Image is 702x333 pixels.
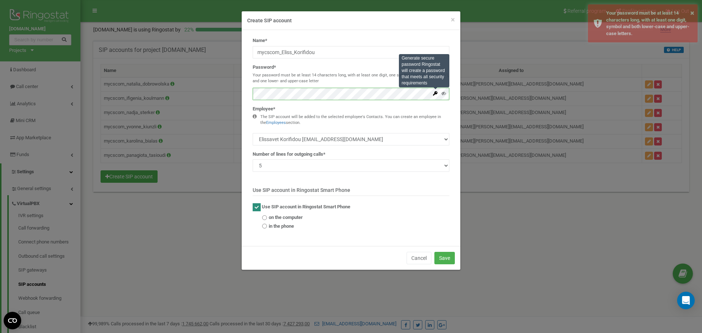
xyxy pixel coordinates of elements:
label: Number of lines for outgoing calls* [253,151,325,158]
button: Cancel [407,252,431,264]
div: Your password must be at least 14 characters long, with at least one digit, symbol and both lower... [606,10,692,37]
p: Use SIP account in Ringostat Smart Phone [253,186,449,196]
button: Save [434,252,455,264]
label: Employee* [253,106,275,113]
span: × [451,15,455,24]
a: Employees [266,120,286,125]
div: Open Intercom Messenger [677,292,695,309]
span: Use SIP account in Ringostat Smart Phone [262,204,350,210]
label: Password* [253,64,276,71]
div: The SIP account will be added to the selected employee's Contacts. You can create an employee in ... [260,114,449,125]
span: in the phone [269,223,294,230]
input: Name [253,46,449,58]
label: Name* [253,37,267,44]
span: on the computer [269,214,303,221]
button: CMP-Widget öffnen [4,312,21,329]
p: Your password must be at least 14 characters long, with at least one digit, one symbol (excluding... [253,72,449,84]
div: Generate secure password Ringostat will create a password that meets all security requirements [399,54,450,88]
input: in the phone [262,224,267,228]
button: × [690,8,694,18]
input: on the computer [262,215,267,220]
h4: Create SIP account [247,17,455,24]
